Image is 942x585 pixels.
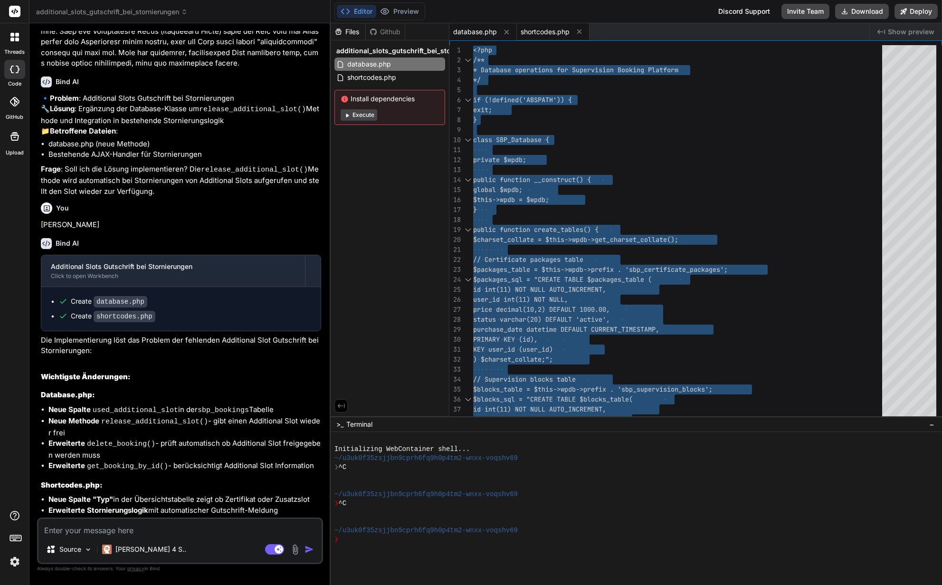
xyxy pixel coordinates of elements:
[449,155,461,165] div: 12
[449,355,461,364] div: 32
[449,115,461,125] div: 8
[713,4,776,19] div: Discord Support
[473,225,599,234] span: public function create_tables() {
[51,272,295,280] div: Click to open Workbench
[473,405,606,413] span: id int(11) NOT NULL AUTO_INCREMENT,
[50,104,75,113] strong: Lösung
[37,564,323,573] p: Always double-check its answers. Your in Bind
[56,77,79,86] h6: Bind AI
[449,175,461,185] div: 14
[341,109,377,121] button: Execute
[659,66,678,74] span: tform
[449,265,461,275] div: 23
[334,526,518,535] span: ~/u3uk0f35zsjjbn9cprh6fq9h0p4tm2-wnxx-voqshv69
[449,335,461,345] div: 30
[449,394,461,404] div: 36
[336,420,343,429] span: >_
[473,305,610,314] span: price decimal(10,2) DEFAULT 1000.00,
[473,285,606,294] span: id int(11) NOT NULL AUTO_INCREMENT,
[462,175,474,185] div: Click to collapse the range.
[473,375,576,384] span: // Supervision blocks table
[48,505,321,516] li: mit automatischer Gutschrift-Meldung
[56,203,69,213] h6: You
[449,75,461,85] div: 4
[93,406,178,414] code: used_additional_slot
[71,297,147,307] div: Create
[449,65,461,75] div: 3
[473,135,549,144] span: class SBP_Database {
[48,461,85,470] strong: Erweiterte
[48,495,113,504] strong: Neue Spalte "Typ"
[888,27,934,37] span: Show preview
[449,275,461,285] div: 24
[6,149,24,157] label: Upload
[290,544,301,555] img: attachment
[48,416,99,425] strong: Neue Methode
[449,55,461,65] div: 2
[8,80,21,88] label: code
[334,490,518,499] span: ~/u3uk0f35zsjjbn9cprh6fq9h0p4tm2-wnxx-voqshv69
[48,438,321,460] li: - prüft automatisch ob Additional Slot freigegeben werden muss
[201,166,308,174] code: release_additional_slot()
[376,5,423,18] button: Preview
[473,175,591,184] span: public function __construct() {
[473,315,610,324] span: status varchar(20) DEFAULT 'active',
[366,27,405,37] div: Github
[453,27,497,37] span: database.php
[449,105,461,115] div: 7
[449,185,461,195] div: 15
[473,275,633,284] span: $packages_sql = "CREATE TABLE $packages_ta
[835,4,889,19] button: Download
[473,205,477,214] span: }
[449,345,461,355] div: 31
[473,385,633,393] span: $blocks_table = $this->wpdb->prefix . 'sbp
[449,135,461,145] div: 10
[50,126,116,135] strong: Betroffene Dateien
[449,195,461,205] div: 16
[449,125,461,135] div: 9
[629,395,633,403] span: (
[473,335,538,344] span: PRIMARY KEY (id),
[633,385,713,393] span: _supervision_blocks';
[462,95,474,105] div: Click to collapse the range.
[473,415,580,423] span: title varchar(255) NOT NULL,
[449,285,461,295] div: 25
[633,265,728,274] span: bp_certificate_packages';
[337,5,376,18] button: Editor
[84,546,92,554] img: Pick Models
[462,135,474,145] div: Click to collapse the range.
[48,506,148,515] strong: Erweiterte Stornierungslogik
[449,255,461,265] div: 22
[449,404,461,414] div: 37
[41,164,321,197] p: : Soll ich die Lösung implementieren? Die Methode wird automatisch bei Stornierungen von Addition...
[449,245,461,255] div: 21
[336,46,487,56] span: additional_slots_gutschrift_bei_stornierungen
[48,139,321,150] li: database.php (neue Methode)
[94,296,147,307] code: database.php
[48,516,101,525] strong: Admin-Bereich
[48,494,321,505] li: in der Übersichtstabelle zeigt ob Zertifikat oder Zusatzslot
[473,355,553,364] span: ) $charset_collate;";
[48,516,321,527] li: zeigt ebenfalls Additional Slot Status an
[334,535,338,544] span: ❯
[449,225,461,235] div: 19
[36,7,188,17] span: additional_slots_gutschrift_bei_stornierungen
[473,66,659,74] span: * Database operations for Supervision Booking Pla
[341,94,439,104] span: Install dependencies
[618,325,659,334] span: _TIMESTAMP,
[473,155,526,164] span: private $wpdb;
[87,440,155,448] code: delete_booking()
[633,235,678,244] span: t_collate();
[346,72,397,83] span: shortcodes.php
[334,454,518,463] span: ~/u3uk0f35zsjjbn9cprh6fq9h0p4tm2-wnxx-voqshv69
[473,46,492,54] span: <?php
[41,480,103,489] strong: Shortcodes.php:
[781,4,829,19] button: Invite Team
[115,545,186,554] p: [PERSON_NAME] 4 S..
[473,105,492,114] span: exit;
[41,372,131,381] strong: Wichtigste Änderungen:
[48,416,321,438] li: - gibt einen Additional Slot wieder frei
[449,414,461,424] div: 38
[449,325,461,335] div: 29
[51,262,295,271] div: Additional Slots Gutschrift bei Stornierungen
